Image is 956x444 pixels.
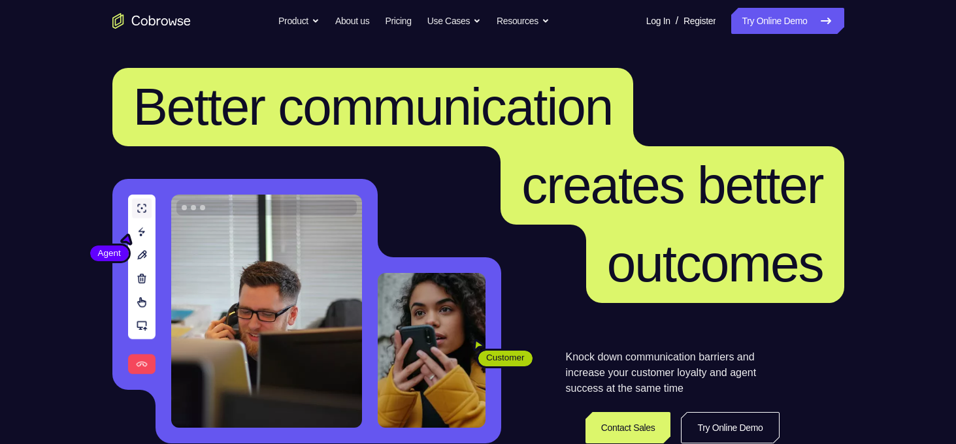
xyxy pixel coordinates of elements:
[378,273,486,428] img: A customer holding their phone
[112,13,191,29] a: Go to the home page
[133,78,613,136] span: Better communication
[385,8,411,34] a: Pricing
[681,412,779,443] a: Try Online Demo
[684,8,716,34] a: Register
[278,8,320,34] button: Product
[731,8,844,34] a: Try Online Demo
[585,412,671,443] a: Contact Sales
[607,234,823,293] span: outcomes
[521,156,823,214] span: creates better
[427,8,481,34] button: Use Cases
[171,195,362,428] img: A customer support agent talking on the phone
[646,8,670,34] a: Log In
[566,349,780,396] p: Knock down communication barriers and increase your customer loyalty and agent success at the sam...
[335,8,369,34] a: About us
[497,8,550,34] button: Resources
[676,13,678,29] span: /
